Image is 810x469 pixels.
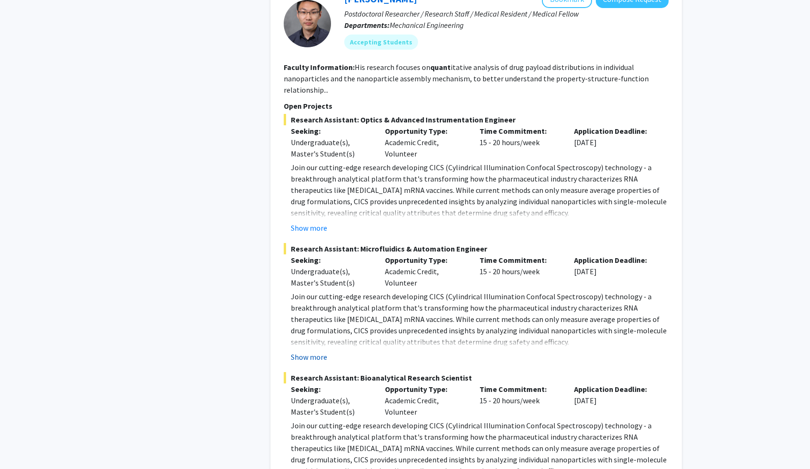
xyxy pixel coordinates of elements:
div: [DATE] [567,254,662,288]
p: Seeking: [291,254,371,266]
fg-read-more: His research focuses on itative analysis of drug payload distributions in individual nanoparticle... [284,62,649,95]
span: Research Assistant: Microfluidics & Automation Engineer [284,243,669,254]
b: Departments: [344,20,390,30]
div: Academic Credit, Volunteer [378,254,472,288]
mat-chip: Accepting Students [344,35,418,50]
p: Join our cutting-edge research developing CICS (Cylindrical Illumination Confocal Spectroscopy) t... [291,162,669,218]
button: Show more [291,222,327,234]
div: 15 - 20 hours/week [472,383,567,417]
b: Faculty Information: [284,62,355,72]
div: [DATE] [567,383,662,417]
p: Seeking: [291,125,371,137]
b: quant [430,62,451,72]
div: Academic Credit, Volunteer [378,383,472,417]
div: 15 - 20 hours/week [472,254,567,288]
p: Opportunity Type: [385,125,465,137]
p: Join our cutting-edge research developing CICS (Cylindrical Illumination Confocal Spectroscopy) t... [291,291,669,347]
p: Application Deadline: [574,383,654,395]
p: Seeking: [291,383,371,395]
div: Undergraduate(s), Master's Student(s) [291,137,371,159]
iframe: Chat [7,426,40,462]
p: Opportunity Type: [385,254,465,266]
p: Postdoctoral Researcher / Research Staff / Medical Resident / Medical Fellow [344,8,669,19]
p: Time Commitment: [479,254,560,266]
p: Time Commitment: [479,383,560,395]
div: Undergraduate(s), Master's Student(s) [291,395,371,417]
p: Time Commitment: [479,125,560,137]
div: Academic Credit, Volunteer [378,125,472,159]
button: Show more [291,351,327,363]
div: [DATE] [567,125,662,159]
p: Opportunity Type: [385,383,465,395]
p: Application Deadline: [574,125,654,137]
span: Mechanical Engineering [390,20,464,30]
div: Undergraduate(s), Master's Student(s) [291,266,371,288]
span: Research Assistant: Bioanalytical Research Scientist [284,372,669,383]
p: Application Deadline: [574,254,654,266]
div: 15 - 20 hours/week [472,125,567,159]
p: Open Projects [284,100,669,112]
span: Research Assistant: Optics & Advanced Instrumentation Engineer [284,114,669,125]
